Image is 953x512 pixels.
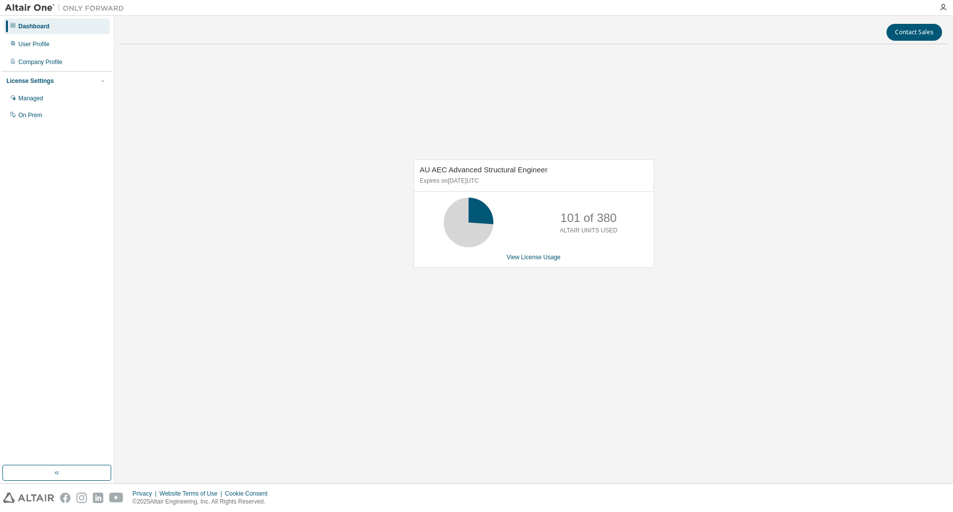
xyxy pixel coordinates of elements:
[109,493,124,503] img: youtube.svg
[3,493,54,503] img: altair_logo.svg
[18,58,63,66] div: Company Profile
[18,94,43,102] div: Managed
[18,111,42,119] div: On Prem
[560,226,617,235] p: ALTAIR UNITS USED
[225,490,273,498] div: Cookie Consent
[18,22,50,30] div: Dashboard
[420,165,548,174] span: AU AEC Advanced Structural Engineer
[5,3,129,13] img: Altair One
[60,493,70,503] img: facebook.svg
[93,493,103,503] img: linkedin.svg
[560,210,616,226] p: 101 of 380
[133,490,159,498] div: Privacy
[507,254,561,261] a: View License Usage
[420,177,645,185] p: Expires on [DATE] UTC
[159,490,225,498] div: Website Terms of Use
[133,498,273,506] p: © 2025 Altair Engineering, Inc. All Rights Reserved.
[18,40,50,48] div: User Profile
[6,77,54,85] div: License Settings
[76,493,87,503] img: instagram.svg
[886,24,942,41] button: Contact Sales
